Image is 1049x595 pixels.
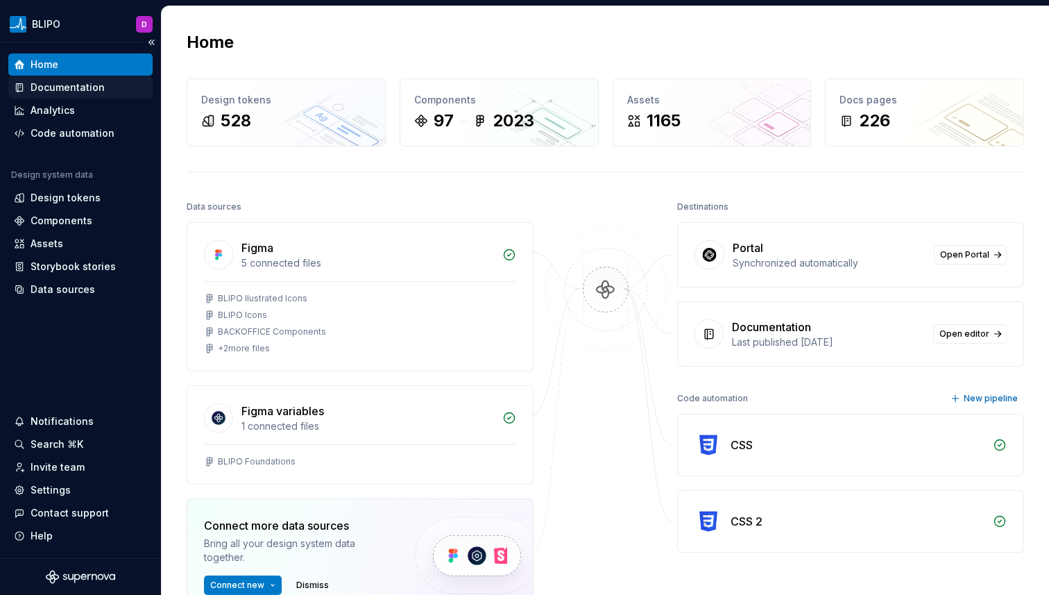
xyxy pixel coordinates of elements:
[31,260,116,274] div: Storybook stories
[241,256,494,270] div: 5 connected files
[204,517,391,534] div: Connect more data sources
[3,9,158,39] button: BLIPOD
[221,110,251,132] div: 528
[187,31,234,53] h2: Home
[733,240,763,256] div: Portal
[8,410,153,433] button: Notifications
[10,16,26,33] img: 45309493-d480-4fb3-9f86-8e3098b627c9.png
[46,570,115,584] svg: Supernova Logo
[187,385,534,485] a: Figma variables1 connected filesBLIPO Foundations
[677,197,728,217] div: Destinations
[241,240,273,256] div: Figma
[732,335,925,349] div: Last published [DATE]
[627,93,797,107] div: Assets
[204,537,391,564] div: Bring all your design system data together.
[31,414,94,428] div: Notifications
[31,214,92,228] div: Components
[964,393,1018,404] span: New pipeline
[8,76,153,99] a: Documentation
[204,576,282,595] button: Connect new
[8,233,153,255] a: Assets
[434,110,454,132] div: 97
[241,403,324,419] div: Figma variables
[187,78,386,146] a: Design tokens528
[733,256,926,270] div: Synchronized automatically
[31,506,109,520] div: Contact support
[31,191,101,205] div: Design tokens
[31,237,63,251] div: Assets
[731,513,762,530] div: CSS 2
[8,99,153,121] a: Analytics
[31,283,95,296] div: Data sources
[31,103,75,117] div: Analytics
[946,389,1024,408] button: New pipeline
[241,419,494,433] div: 1 connected files
[8,278,153,301] a: Data sources
[613,78,812,146] a: Assets1165
[31,483,71,497] div: Settings
[400,78,599,146] a: Components972023
[31,126,114,140] div: Code automation
[187,197,241,217] div: Data sources
[647,110,681,132] div: 1165
[8,502,153,524] button: Contact support
[731,437,753,453] div: CSS
[142,19,147,30] div: D
[493,110,534,132] div: 2023
[31,81,105,94] div: Documentation
[8,433,153,455] button: Search ⌘K
[8,53,153,76] a: Home
[201,93,371,107] div: Design tokens
[933,324,1007,344] a: Open editor
[11,169,93,181] div: Design system data
[296,580,329,591] span: Dismiss
[31,58,58,72] div: Home
[732,319,811,335] div: Documentation
[31,460,85,474] div: Invite team
[210,580,264,591] span: Connect new
[940,249,989,260] span: Open Portal
[839,93,1009,107] div: Docs pages
[218,343,270,354] div: + 2 more files
[32,17,60,31] div: BLIPO
[31,529,53,543] div: Help
[218,456,296,467] div: BLIPO Foundations
[8,456,153,478] a: Invite team
[677,389,748,408] div: Code automation
[187,222,534,371] a: Figma5 connected filesBLIPO Ilustrated IconsBLIPO IconsBACKOFFICE Components+2more files
[218,326,326,337] div: BACKOFFICE Components
[8,255,153,278] a: Storybook stories
[31,437,83,451] div: Search ⌘K
[8,210,153,232] a: Components
[414,93,584,107] div: Components
[8,187,153,209] a: Design tokens
[859,110,890,132] div: 226
[8,122,153,144] a: Code automation
[218,293,307,304] div: BLIPO Ilustrated Icons
[825,78,1024,146] a: Docs pages226
[8,525,153,547] button: Help
[934,245,1007,265] a: Open Portal
[142,33,161,52] button: Collapse sidebar
[290,576,335,595] button: Dismiss
[8,479,153,501] a: Settings
[939,328,989,340] span: Open editor
[218,310,267,321] div: BLIPO Icons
